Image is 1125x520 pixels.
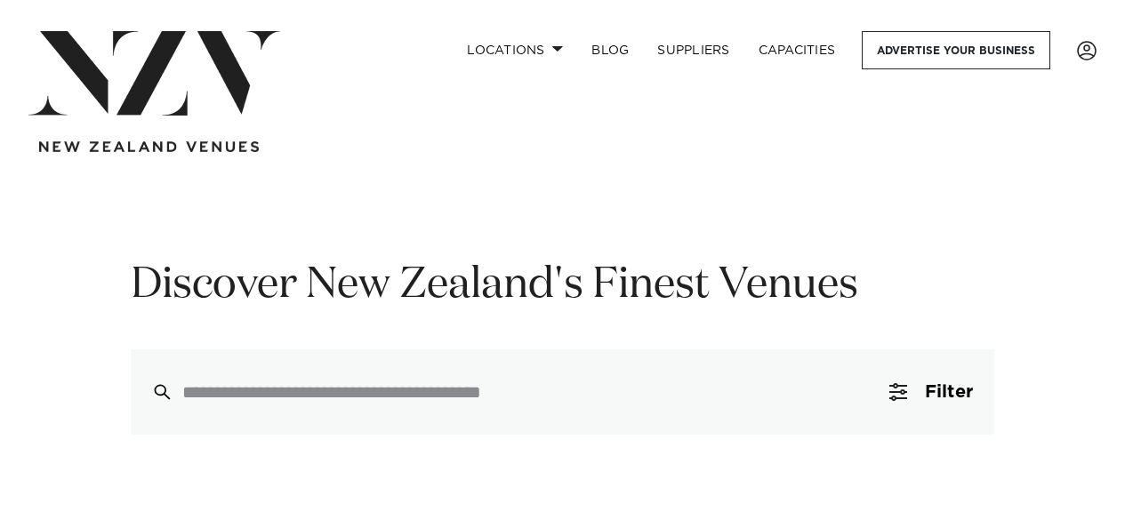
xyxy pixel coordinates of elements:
a: BLOG [577,31,643,69]
a: SUPPLIERS [643,31,743,69]
a: Advertise your business [862,31,1050,69]
a: Capacities [744,31,850,69]
span: Filter [925,383,973,401]
img: new-zealand-venues-text.png [39,141,259,153]
h1: Discover New Zealand's Finest Venues [131,258,994,314]
a: Locations [453,31,577,69]
img: nzv-logo.png [28,31,280,116]
button: Filter [868,349,994,435]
